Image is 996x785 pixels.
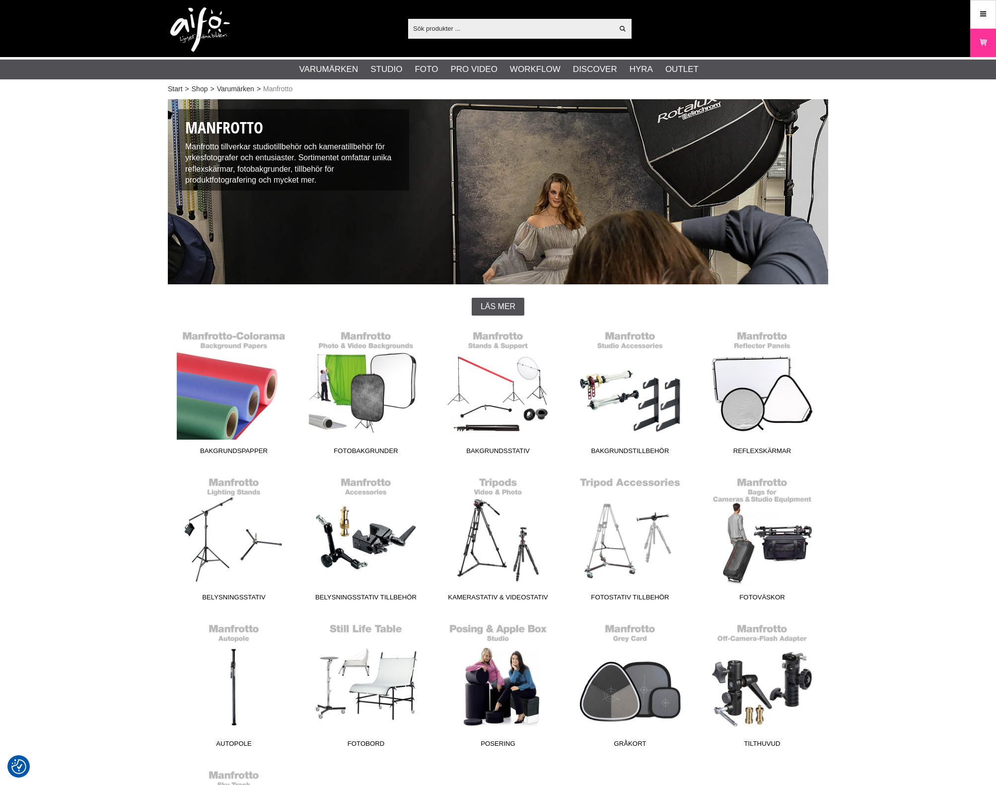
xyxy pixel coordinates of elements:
a: Autopole [168,618,300,752]
a: Gråkort [564,618,696,752]
span: Fotobord [300,739,432,752]
span: Bakgrundspapper [168,446,300,459]
a: Start [168,84,183,94]
span: > [257,84,261,94]
img: logo.png [170,7,230,52]
a: Workflow [510,63,561,76]
button: Samtyckesinställningar [11,758,26,776]
a: Studio [370,63,402,76]
a: Discover [573,63,617,76]
span: Reflexskärmar [696,446,828,459]
span: Bakgrundsstativ [432,446,564,459]
a: Fotobord [300,618,432,752]
h1: Manfrotto [185,117,402,139]
a: Fotostativ Tillbehör [564,472,696,606]
a: Outlet [665,63,699,76]
img: Revisit consent button [11,759,26,774]
a: Fotoväskor [696,472,828,606]
span: Belysningsstativ Tillbehör [300,592,432,606]
a: Reflexskärmar [696,326,828,459]
input: Sök produkter ... [408,21,613,36]
span: Posering [432,739,564,752]
a: Foto [415,63,438,76]
a: Posering [432,618,564,752]
span: > [210,84,214,94]
span: Belysningsstativ [168,592,300,606]
span: Autopole [168,739,300,752]
div: Manfrotto tillverkar studiotillbehör och kameratillbehör för yrkesfotografer och entusiaster. Sor... [178,109,409,191]
a: Bakgrundstillbehör [564,326,696,459]
span: Fotobakgrunder [300,446,432,459]
span: Kamerastativ & Videostativ [432,592,564,606]
a: Tilthuvud [696,618,828,752]
a: Fotobakgrunder [300,326,432,459]
span: Manfrotto [263,84,292,94]
a: Hyra [630,63,653,76]
a: Bakgrundspapper [168,326,300,459]
span: Tilthuvud [696,739,828,752]
a: Belysningsstativ Tillbehör [300,472,432,606]
span: Bakgrundstillbehör [564,446,696,459]
span: Gråkort [564,739,696,752]
a: Pro Video [450,63,497,76]
span: Fotoväskor [696,592,828,606]
img: Studio och kameratillbehör Manfrotto [168,99,828,284]
a: Kamerastativ & Videostativ [432,472,564,606]
a: Belysningsstativ [168,472,300,606]
a: Bakgrundsstativ [432,326,564,459]
a: Varumärken [217,84,254,94]
span: > [185,84,189,94]
a: Shop [192,84,208,94]
span: Läs mer [481,302,515,311]
span: Fotostativ Tillbehör [564,592,696,606]
a: Varumärken [299,63,358,76]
